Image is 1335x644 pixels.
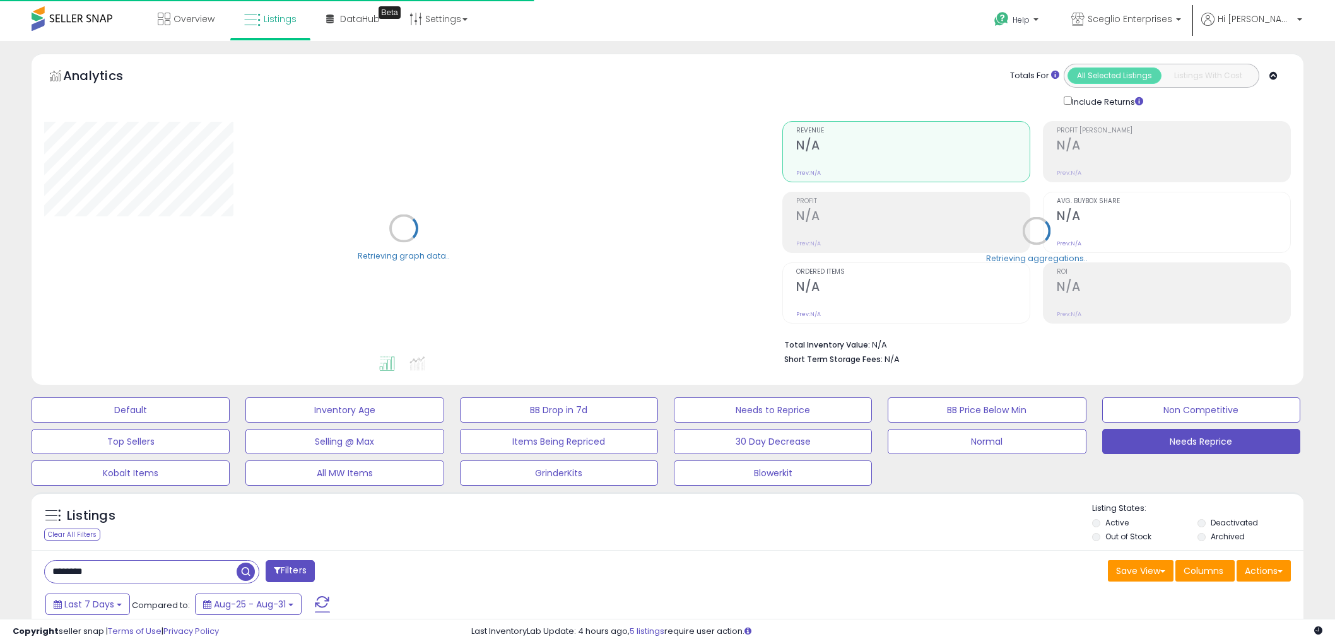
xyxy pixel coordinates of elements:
button: Blowerkit [674,460,872,486]
button: Filters [266,560,315,582]
span: Columns [1184,565,1223,577]
label: Archived [1211,531,1245,542]
div: Include Returns [1054,94,1158,108]
div: seller snap | | [13,626,219,638]
button: Save View [1108,560,1173,582]
button: All Selected Listings [1067,67,1162,84]
label: Deactivated [1211,517,1258,528]
label: Active [1105,517,1129,528]
button: Columns [1175,560,1235,582]
span: Hi [PERSON_NAME] [1218,13,1293,25]
a: Terms of Use [108,625,162,637]
button: All MW Items [245,460,444,486]
p: Listing States: [1092,503,1303,515]
button: Non Competitive [1102,397,1300,423]
button: BB Drop in 7d [460,397,658,423]
button: Inventory Age [245,397,444,423]
span: Sceglio Enterprises [1088,13,1172,25]
button: Aug-25 - Aug-31 [195,594,302,615]
strong: Copyright [13,625,59,637]
button: Normal [888,429,1086,454]
div: Last InventoryLab Update: 4 hours ago, require user action. [471,626,1322,638]
a: 5 listings [630,625,664,637]
button: Listings With Cost [1161,67,1255,84]
div: Tooltip anchor [379,6,401,19]
button: Selling @ Max [245,429,444,454]
span: Help [1013,15,1030,25]
a: Help [984,2,1051,41]
button: Needs to Reprice [674,397,872,423]
span: Listings [264,13,297,25]
a: Hi [PERSON_NAME] [1201,13,1302,41]
button: Items Being Repriced [460,429,658,454]
h5: Analytics [63,67,148,88]
button: GrinderKits [460,460,658,486]
span: Compared to: [132,599,190,611]
button: Actions [1237,560,1291,582]
i: Get Help [994,11,1009,27]
button: BB Price Below Min [888,397,1086,423]
span: Last 7 Days [64,598,114,611]
button: Needs Reprice [1102,429,1300,454]
button: 30 Day Decrease [674,429,872,454]
span: DataHub [340,13,380,25]
button: Last 7 Days [45,594,130,615]
div: Retrieving aggregations.. [986,252,1088,264]
a: Privacy Policy [163,625,219,637]
div: Clear All Filters [44,529,100,541]
div: Retrieving graph data.. [358,250,450,261]
button: Top Sellers [32,429,230,454]
button: Default [32,397,230,423]
span: Aug-25 - Aug-31 [214,598,286,611]
span: Overview [173,13,215,25]
h5: Listings [67,507,115,525]
button: Kobalt Items [32,460,230,486]
div: Totals For [1010,70,1059,82]
label: Out of Stock [1105,531,1151,542]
